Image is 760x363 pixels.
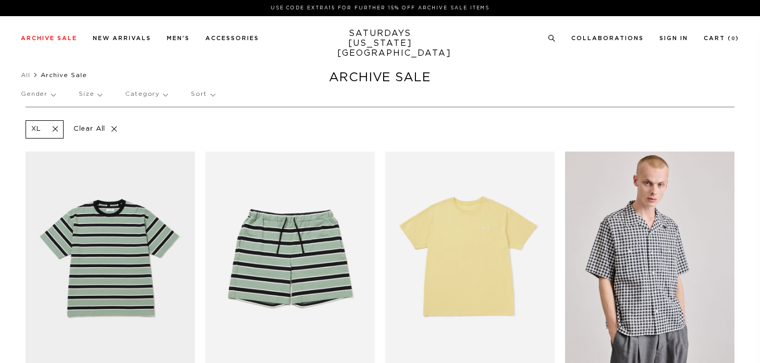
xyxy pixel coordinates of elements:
a: Cart (0) [704,35,739,41]
a: SATURDAYS[US_STATE][GEOGRAPHIC_DATA] [337,29,423,58]
p: Gender [21,82,55,106]
p: Clear All [69,120,122,139]
a: Men's [167,35,190,41]
a: Accessories [205,35,259,41]
p: Use Code EXTRA15 for Further 15% Off Archive Sale Items [25,4,735,12]
a: Archive Sale [21,35,77,41]
a: Sign In [659,35,688,41]
p: XL [31,125,41,134]
p: Category [125,82,167,106]
a: Collaborations [571,35,644,41]
small: 0 [731,36,736,41]
a: All [21,72,30,78]
a: New Arrivals [93,35,151,41]
p: Sort [191,82,214,106]
p: Size [79,82,102,106]
span: Archive Sale [41,72,87,78]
